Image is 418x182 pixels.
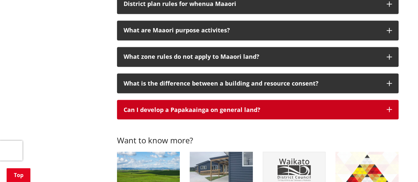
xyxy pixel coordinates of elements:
[124,54,380,60] div: What zone rules do not apply to Maaori land?
[124,106,380,113] div: Can I develop a Papakaainga on general land?
[117,100,399,120] button: Can I develop a Papakaainga on general land?
[124,27,380,34] div: What are Maaori purpose activites?
[7,168,30,182] a: Top
[117,47,399,67] button: What zone rules do not apply to Maaori land?
[117,73,399,93] button: What is the difference between a building and resource consent?
[117,126,399,145] h3: Want to know more?
[124,80,380,87] div: What is the difference between a building and resource consent?
[124,1,380,7] div: District plan rules for whenua Maaori
[388,154,411,178] iframe: Messenger Launcher
[117,20,399,40] button: What are Maaori purpose activites?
